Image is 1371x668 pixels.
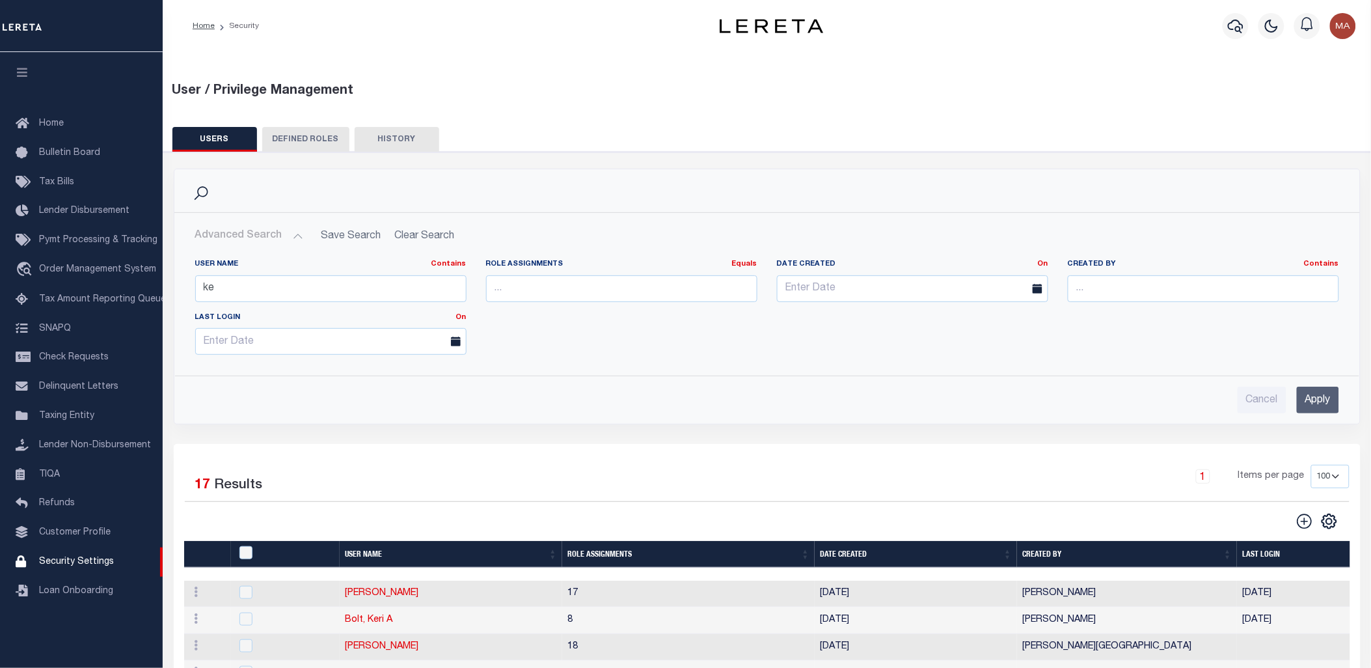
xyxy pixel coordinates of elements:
[39,411,94,421] span: Taxing Entity
[1017,541,1237,568] th: Created By: activate to sort column ascending
[39,295,166,304] span: Tax Amount Reporting Queue
[720,19,824,33] img: logo-dark.svg
[562,634,815,661] td: 18
[815,634,1017,661] td: [DATE]
[39,236,157,245] span: Pymt Processing & Tracking
[1068,259,1339,270] label: Created By
[39,528,111,537] span: Customer Profile
[215,475,263,496] label: Results
[39,178,74,187] span: Tax Bills
[39,265,156,274] span: Order Management System
[1297,387,1339,413] input: Apply
[231,541,340,568] th: UserID
[1304,260,1339,268] a: Contains
[195,479,211,492] span: 17
[562,607,815,634] td: 8
[1017,607,1237,634] td: [PERSON_NAME]
[195,275,467,302] input: ...
[215,20,259,32] li: Security
[732,260,757,268] a: Equals
[195,223,303,249] button: Advanced Search
[815,607,1017,634] td: [DATE]
[345,642,418,651] a: [PERSON_NAME]
[1238,387,1286,413] input: Cancel
[39,119,64,128] span: Home
[39,324,71,333] span: SNAPQ
[39,353,109,362] span: Check Requests
[767,259,1058,270] label: Date Created
[355,127,439,152] button: HISTORY
[172,81,1362,101] div: User / Privilege Management
[39,499,75,508] span: Refunds
[39,469,60,479] span: TIQA
[195,259,467,270] label: User Name
[345,615,392,624] a: Bolt, Keri A
[172,127,257,152] button: USERS
[1068,275,1339,302] input: ...
[456,314,467,321] a: On
[486,259,757,270] label: Role Assignments
[562,541,815,568] th: Role Assignments: activate to sort column ascending
[562,581,815,607] td: 17
[16,262,36,279] i: travel_explore
[185,313,476,324] label: Last Login
[195,328,467,355] input: Enter Date
[39,382,118,391] span: Delinquent Letters
[262,127,349,152] button: DEFINED ROLES
[486,275,757,302] input: ...
[815,581,1017,607] td: [DATE]
[777,275,1048,302] input: Enter Date
[1017,634,1237,661] td: [PERSON_NAME][GEOGRAPHIC_DATA]
[39,148,100,158] span: Bulletin Board
[1238,469,1305,484] span: Items per page
[39,587,113,596] span: Loan Onboarding
[431,260,467,268] a: Contains
[340,541,562,568] th: User Name: activate to sort column ascending
[815,541,1017,568] th: Date Created: activate to sort column ascending
[193,22,215,30] a: Home
[39,557,114,566] span: Security Settings
[1017,581,1237,607] td: [PERSON_NAME]
[345,589,418,598] a: [PERSON_NAME]
[1330,13,1356,39] img: svg+xml;base64,PHN2ZyB4bWxucz0iaHR0cDovL3d3dy53My5vcmcvMjAwMC9zdmciIHBvaW50ZXItZXZlbnRzPSJub25lIi...
[1196,469,1210,484] a: 1
[39,441,151,450] span: Lender Non-Disbursement
[39,206,129,216] span: Lender Disbursement
[1038,260,1048,268] a: On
